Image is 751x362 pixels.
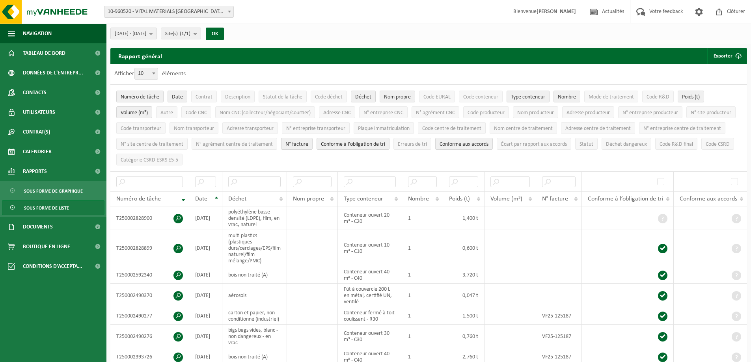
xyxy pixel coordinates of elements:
button: Plaque immatriculationPlaque immatriculation: Activate to sort [354,122,414,134]
td: 0,600 t [443,230,485,266]
button: Nom transporteurNom transporteur: Activate to sort [170,122,218,134]
span: N° facture [285,141,308,147]
span: N° entreprise producteur [622,110,678,116]
span: Code R&D final [660,141,693,147]
span: Volume (m³) [121,110,148,116]
span: Contacts [23,83,47,102]
td: Conteneur ouvert 40 m³ - C40 [338,266,402,284]
span: Poids (t) [682,94,700,100]
span: N° site centre de traitement [121,141,183,147]
button: Code centre de traitementCode centre de traitement: Activate to sort [418,122,486,134]
td: [DATE] [189,206,222,230]
button: StatutStatut: Activate to sort [575,138,598,150]
td: bigs bags vides, blanc - non dangereux - en vrac [222,325,287,348]
span: Code producteur [468,110,505,116]
td: T250002490370 [110,284,189,307]
td: T250002592340 [110,266,189,284]
td: Conteneur ouvert 30 m³ - C30 [338,325,402,348]
button: Code CSRDCode CSRD: Activate to sort [701,138,734,150]
span: 10-960520 - VITAL MATERIALS BELGIUM S.A. - TILLY [104,6,234,18]
button: N° entreprise centre de traitementN° entreprise centre de traitement: Activate to sort [639,122,725,134]
span: N° facture [542,196,568,202]
span: N° entreprise transporteur [286,126,345,132]
button: N° site centre de traitementN° site centre de traitement: Activate to sort [116,138,188,150]
span: Sous forme de graphique [24,184,83,199]
button: Volume (m³)Volume (m³): Activate to sort [116,106,152,118]
td: VF25-125187 [536,325,582,348]
td: polyéthylène basse densité (LDPE), film, en vrac, naturel [222,206,287,230]
span: Conforme à l’obligation de tri [321,141,385,147]
span: Numéro de tâche [116,196,161,202]
span: Type conteneur [511,94,545,100]
button: Code producteurCode producteur: Activate to sort [463,106,509,118]
button: Adresse centre de traitementAdresse centre de traitement: Activate to sort [561,122,635,134]
button: N° agrément CNCN° agrément CNC: Activate to sort [412,106,459,118]
td: T250002490276 [110,325,189,348]
button: DescriptionDescription: Activate to sort [221,91,255,102]
button: OK [206,28,224,40]
span: Boutique en ligne [23,237,70,256]
span: N° site producteur [691,110,731,116]
td: T250002828900 [110,206,189,230]
td: carton et papier, non-conditionné (industriel) [222,307,287,325]
span: Code centre de traitement [422,126,481,132]
td: 1 [402,284,444,307]
td: [DATE] [189,266,222,284]
td: 1 [402,230,444,266]
button: N° agrément centre de traitementN° agrément centre de traitement: Activate to sort [192,138,277,150]
td: 1 [402,307,444,325]
span: Déchet [228,196,246,202]
span: Autre [160,110,173,116]
a: Sous forme de liste [2,200,104,215]
span: N° agrément centre de traitement [196,141,273,147]
button: Nom propreNom propre: Activate to sort [380,91,415,102]
button: N° factureN° facture: Activate to sort [281,138,313,150]
button: Poids (t)Poids (t): Activate to sort [678,91,704,102]
span: Déchet dangereux [606,141,647,147]
td: Conteneur ouvert 10 m³ - C10 [338,230,402,266]
button: DateDate: Activate to sort [168,91,187,102]
span: Adresse producteur [567,110,610,116]
span: 10 [135,68,158,79]
span: Sous forme de liste [24,200,69,215]
button: Nom centre de traitementNom centre de traitement: Activate to sort [490,122,557,134]
span: Nom propre [293,196,324,202]
td: 1 [402,325,444,348]
span: Code CSRD [706,141,730,147]
td: Conteneur ouvert 20 m³ - C20 [338,206,402,230]
td: 1,400 t [443,206,485,230]
td: [DATE] [189,284,222,307]
span: Calendrier [23,142,52,162]
button: Mode de traitementMode de traitement: Activate to sort [584,91,638,102]
button: Code R&DCode R&amp;D: Activate to sort [642,91,674,102]
label: Afficher éléments [114,71,186,77]
button: DéchetDéchet: Activate to sort [351,91,376,102]
span: Adresse CNC [323,110,351,116]
span: 10 [134,68,158,80]
button: Conforme à l’obligation de tri : Activate to sort [317,138,389,150]
button: NombreNombre: Activate to sort [553,91,580,102]
span: Date [172,94,183,100]
button: AutreAutre: Activate to sort [156,106,177,118]
span: Statut de la tâche [263,94,302,100]
span: Nombre [558,94,576,100]
span: N° entreprise CNC [363,110,403,116]
span: Utilisateurs [23,102,55,122]
span: Navigation [23,24,52,43]
span: Nom producteur [517,110,554,116]
button: Adresse transporteurAdresse transporteur: Activate to sort [222,122,278,134]
td: [DATE] [189,325,222,348]
span: Poids (t) [449,196,470,202]
td: 1 [402,206,444,230]
button: Adresse CNCAdresse CNC: Activate to sort [319,106,355,118]
span: Code déchet [315,94,343,100]
button: Code R&D finalCode R&amp;D final: Activate to sort [655,138,697,150]
span: Code EURAL [423,94,451,100]
button: Code transporteurCode transporteur: Activate to sort [116,122,166,134]
span: Code transporteur [121,126,161,132]
button: N° entreprise producteurN° entreprise producteur: Activate to sort [618,106,682,118]
span: Nom CNC (collecteur/négociant/courtier) [220,110,311,116]
span: Date [195,196,207,202]
button: Déchet dangereux : Activate to sort [602,138,651,150]
span: Plaque immatriculation [358,126,410,132]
